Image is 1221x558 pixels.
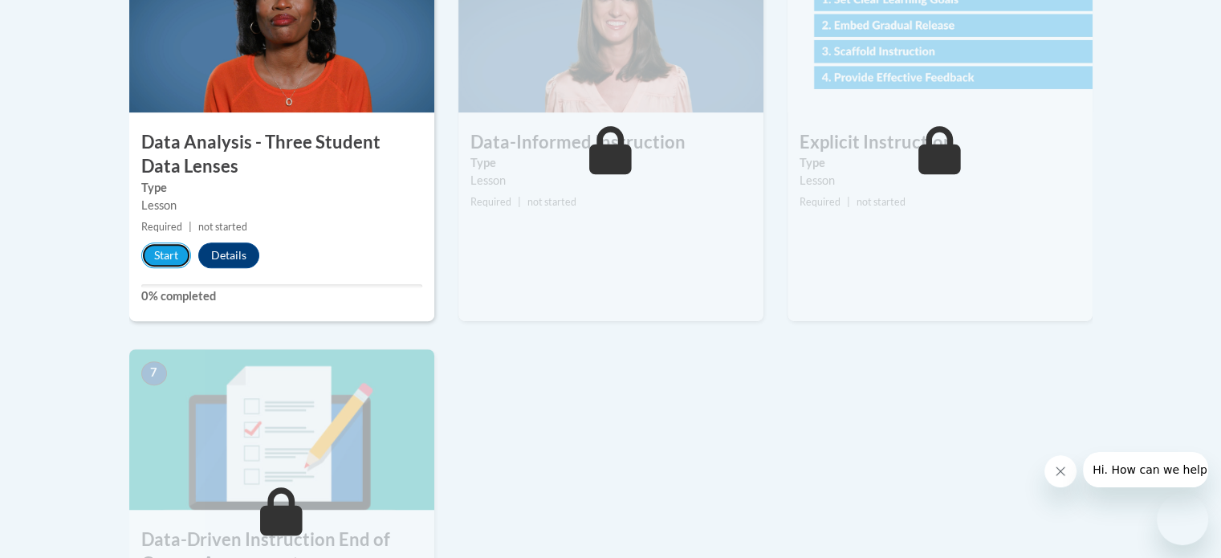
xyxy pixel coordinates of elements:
span: | [847,196,850,208]
label: 0% completed [141,287,422,305]
h3: Data-Informed Instruction [458,130,763,155]
button: Details [198,242,259,268]
span: Required [800,196,840,208]
div: Lesson [800,172,1081,189]
span: not started [857,196,906,208]
span: | [189,221,192,233]
h3: Explicit Instruction [788,130,1093,155]
img: Course Image [129,349,434,510]
iframe: Close message [1044,455,1077,487]
span: | [518,196,521,208]
div: Lesson [470,172,751,189]
label: Type [141,179,422,197]
h3: Data Analysis - Three Student Data Lenses [129,130,434,180]
span: not started [198,221,247,233]
label: Type [470,154,751,172]
span: 7 [141,361,167,385]
span: Required [141,221,182,233]
span: Hi. How can we help? [10,11,130,24]
iframe: Message from company [1083,452,1208,487]
iframe: Button to launch messaging window [1157,494,1208,545]
span: not started [527,196,576,208]
div: Lesson [141,197,422,214]
span: Required [470,196,511,208]
label: Type [800,154,1081,172]
button: Start [141,242,191,268]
